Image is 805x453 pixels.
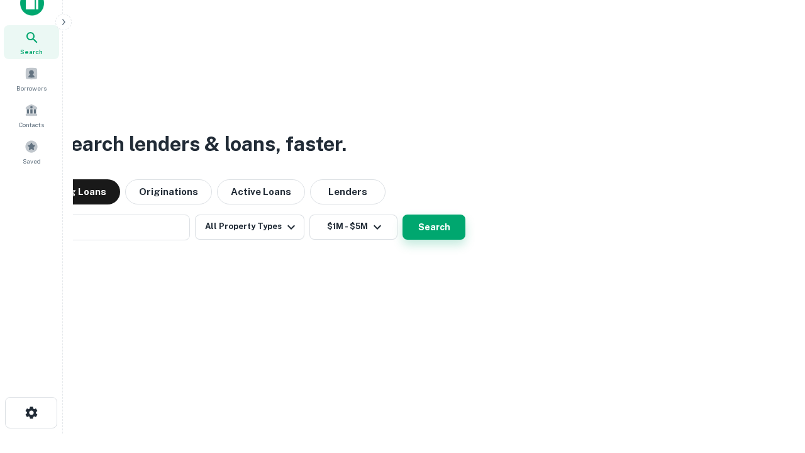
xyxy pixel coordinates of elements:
[217,179,305,204] button: Active Loans
[57,129,347,159] h3: Search lenders & loans, faster.
[310,179,386,204] button: Lenders
[23,156,41,166] span: Saved
[20,47,43,57] span: Search
[742,352,805,413] iframe: Chat Widget
[195,215,304,240] button: All Property Types
[16,83,47,93] span: Borrowers
[4,135,59,169] a: Saved
[19,120,44,130] span: Contacts
[402,215,465,240] button: Search
[4,25,59,59] a: Search
[4,98,59,132] a: Contacts
[309,215,397,240] button: $1M - $5M
[125,179,212,204] button: Originations
[4,62,59,96] a: Borrowers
